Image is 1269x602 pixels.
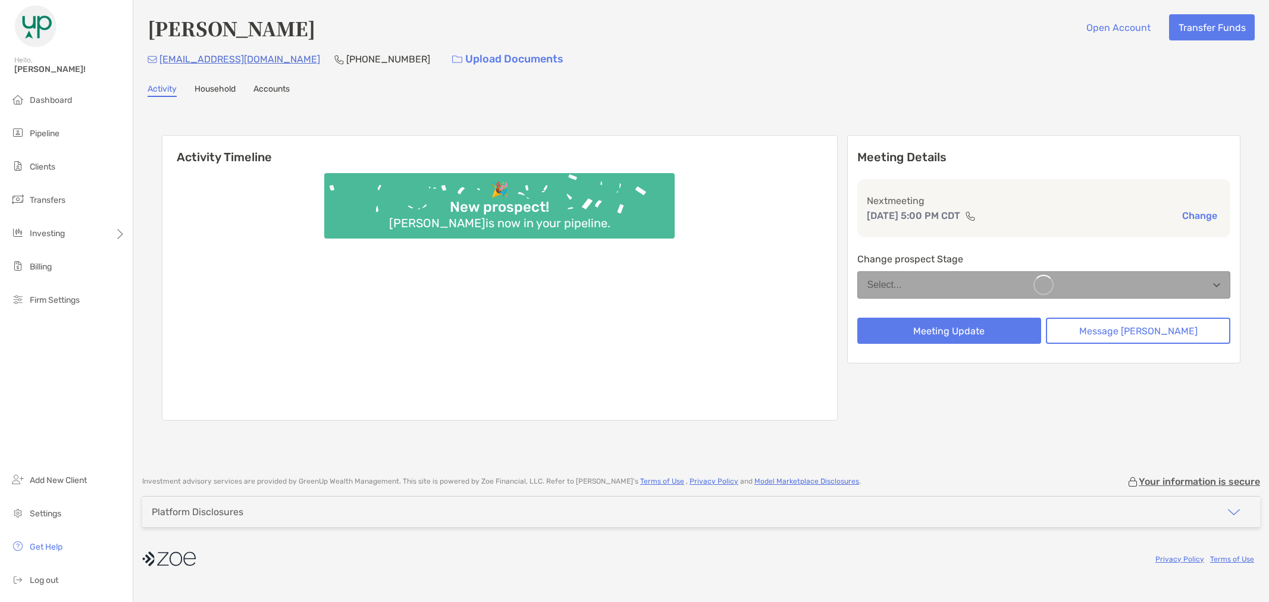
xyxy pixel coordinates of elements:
span: Pipeline [30,128,59,139]
button: Change [1179,209,1221,222]
a: Household [195,84,236,97]
img: button icon [452,55,462,64]
img: settings icon [11,506,25,520]
img: logout icon [11,572,25,587]
span: Log out [30,575,58,585]
p: [EMAIL_ADDRESS][DOMAIN_NAME] [159,52,320,67]
img: add_new_client icon [11,472,25,487]
img: billing icon [11,259,25,273]
p: Meeting Details [857,150,1231,165]
span: Clients [30,162,55,172]
span: Add New Client [30,475,87,485]
a: Terms of Use [640,477,684,485]
img: investing icon [11,225,25,240]
a: Activity [148,84,177,97]
button: Message [PERSON_NAME] [1046,318,1230,344]
p: Change prospect Stage [857,252,1231,266]
div: [PERSON_NAME] is now in your pipeline. [384,216,615,230]
div: New prospect! [445,199,554,216]
a: Privacy Policy [690,477,738,485]
div: 🎉 [486,181,513,199]
span: Get Help [30,542,62,552]
img: clients icon [11,159,25,173]
img: dashboard icon [11,92,25,106]
span: Investing [30,228,65,239]
h6: Activity Timeline [162,136,837,164]
a: Upload Documents [444,46,571,72]
p: Your information is secure [1139,476,1260,487]
a: Privacy Policy [1155,555,1204,563]
img: firm-settings icon [11,292,25,306]
img: communication type [965,211,976,221]
img: Email Icon [148,56,157,63]
img: company logo [142,545,196,572]
img: Confetti [324,173,675,228]
img: transfers icon [11,192,25,206]
p: Investment advisory services are provided by GreenUp Wealth Management . This site is powered by ... [142,477,861,486]
span: Settings [30,509,61,519]
button: Meeting Update [857,318,1042,344]
span: Transfers [30,195,65,205]
p: [PHONE_NUMBER] [346,52,430,67]
div: Platform Disclosures [152,506,243,518]
img: get-help icon [11,539,25,553]
p: Next meeting [867,193,1221,208]
img: pipeline icon [11,126,25,140]
button: Open Account [1077,14,1160,40]
a: Accounts [253,84,290,97]
img: Phone Icon [334,55,344,64]
img: icon arrow [1227,505,1241,519]
span: [PERSON_NAME]! [14,64,126,74]
span: Billing [30,262,52,272]
a: Terms of Use [1210,555,1254,563]
a: Model Marketplace Disclosures [754,477,859,485]
p: [DATE] 5:00 PM CDT [867,208,960,223]
span: Dashboard [30,95,72,105]
h4: [PERSON_NAME] [148,14,315,42]
img: Zoe Logo [14,5,57,48]
span: Firm Settings [30,295,80,305]
button: Transfer Funds [1169,14,1255,40]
